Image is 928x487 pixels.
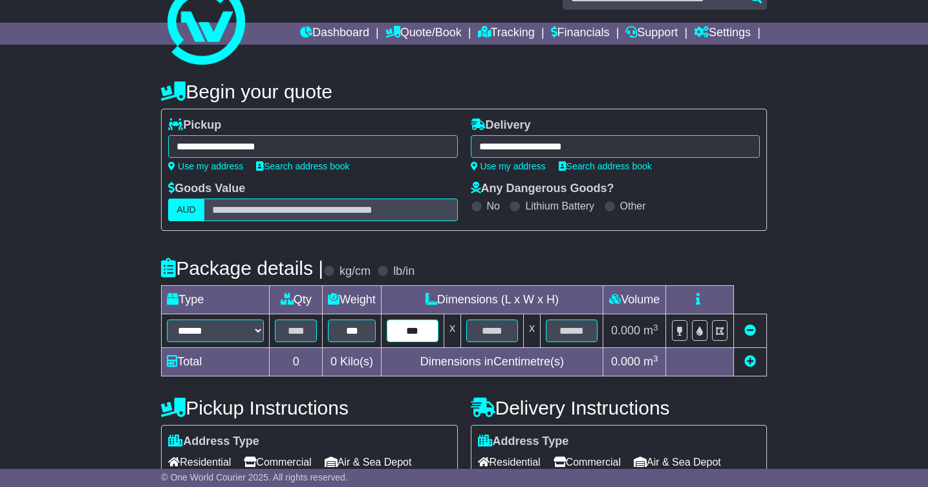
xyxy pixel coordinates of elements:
[634,452,721,472] span: Air & Sea Depot
[168,118,221,133] label: Pickup
[393,265,415,279] label: lb/in
[168,161,243,171] a: Use my address
[525,200,594,212] label: Lithium Battery
[162,286,270,314] td: Type
[381,348,603,376] td: Dimensions in Centimetre(s)
[325,452,412,472] span: Air & Sea Depot
[162,348,270,376] td: Total
[168,452,231,472] span: Residential
[161,472,348,482] span: © One World Courier 2025. All rights reserved.
[323,286,382,314] td: Weight
[478,23,535,45] a: Tracking
[381,286,603,314] td: Dimensions (L x W x H)
[603,286,666,314] td: Volume
[643,355,658,368] span: m
[551,23,610,45] a: Financials
[385,23,462,45] a: Quote/Book
[300,23,369,45] a: Dashboard
[471,118,531,133] label: Delivery
[559,161,652,171] a: Search address book
[625,23,678,45] a: Support
[694,23,751,45] a: Settings
[611,324,640,337] span: 0.000
[523,314,540,348] td: x
[611,355,640,368] span: 0.000
[323,348,382,376] td: Kilo(s)
[161,397,457,418] h4: Pickup Instructions
[653,354,658,363] sup: 3
[478,435,569,449] label: Address Type
[244,452,311,472] span: Commercial
[168,182,245,196] label: Goods Value
[478,452,541,472] span: Residential
[554,452,621,472] span: Commercial
[168,199,204,221] label: AUD
[744,324,756,337] a: Remove this item
[270,286,323,314] td: Qty
[330,355,337,368] span: 0
[340,265,371,279] label: kg/cm
[471,161,546,171] a: Use my address
[161,257,323,279] h4: Package details |
[471,397,767,418] h4: Delivery Instructions
[487,200,500,212] label: No
[256,161,349,171] a: Search address book
[471,182,614,196] label: Any Dangerous Goods?
[653,323,658,332] sup: 3
[444,314,460,348] td: x
[620,200,646,212] label: Other
[643,324,658,337] span: m
[168,435,259,449] label: Address Type
[161,81,767,102] h4: Begin your quote
[270,348,323,376] td: 0
[744,355,756,368] a: Add new item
